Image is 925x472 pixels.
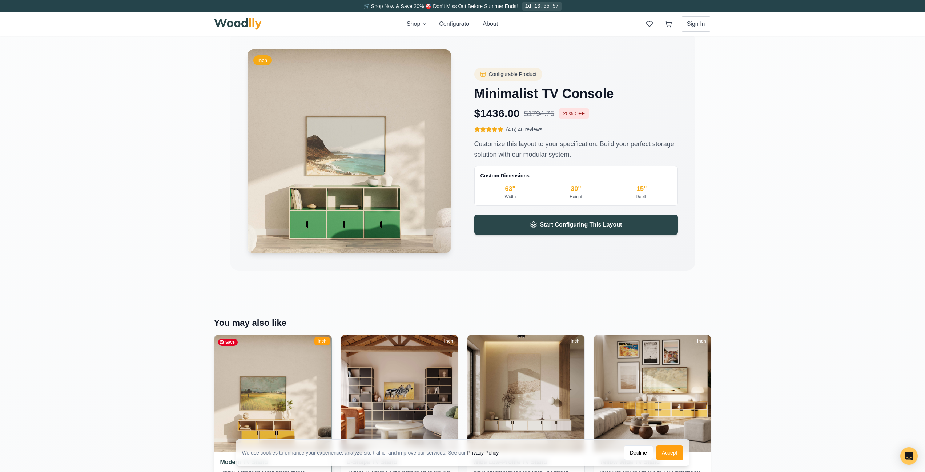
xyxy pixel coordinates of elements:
[896,85,913,92] span: Center
[546,194,606,200] div: Height
[806,117,821,125] span: Width
[854,247,879,255] span: Color Off
[806,235,913,243] h4: Back Panel
[883,247,897,255] input: Color Off
[211,332,334,455] img: Modern TV Stand
[253,55,272,65] div: Inch
[441,337,457,345] div: Inch
[806,264,913,280] button: Add to Cart
[467,292,498,298] a: Privacy Policy
[612,184,672,194] div: 15 "
[363,3,518,9] span: 🛒 Shop Now & Save 20% 🎯 Don’t Miss Out Before Summer Ends!
[806,145,823,153] span: Height
[656,445,683,460] button: Accept
[314,337,330,345] div: Inch
[546,184,606,194] div: 30 "
[483,20,498,28] button: About
[15,249,29,263] button: View Gallery
[474,107,520,120] div: $ 1436.00
[806,85,846,92] span: Vertical Position
[15,267,29,281] button: Open All Doors and Drawers
[835,247,849,255] input: Off
[806,60,858,74] button: Style 1
[806,184,858,197] button: 11"
[890,145,902,153] span: 30 "
[806,10,875,21] h1: Minimalist TV Console
[825,41,840,47] span: Classic
[480,184,540,194] div: 63 "
[837,211,849,224] button: Yellow
[117,11,160,18] button: Pick Your Discount
[905,95,913,102] span: +5"
[20,9,32,20] button: Toggle price visibility
[524,108,554,119] div: $ 1794.75
[214,317,287,329] h3: You may also like
[474,139,678,160] p: Customize this layout to your specification. Build your perfect storage solution with our modular...
[822,211,834,224] button: White
[681,16,711,32] button: Sign In
[248,49,451,253] img: Minimalist TV Console
[214,18,262,30] img: Woodlly
[439,20,471,28] button: Configurator
[506,126,543,133] span: (4.6) 46 reviews
[467,450,498,456] a: Privacy Policy
[807,211,819,224] button: Black
[474,215,678,235] button: Start Configuring This Layout
[890,117,902,125] span: 63 "
[806,173,821,181] span: Depth
[218,339,238,346] span: Save
[868,211,880,224] button: Red
[624,288,653,302] button: Decline
[540,220,622,229] span: Start Configuring This Layout
[594,335,711,452] img: Yellow Wide TV Stand
[879,41,895,47] span: Modern
[15,249,29,263] img: Gallery
[852,211,865,224] button: Green
[480,172,530,179] span: Custom Dimensions
[90,9,114,20] button: 20% off
[900,447,918,465] div: Open Intercom Messenger
[624,445,653,460] button: Decline
[567,337,583,345] div: Inch
[242,291,506,299] div: We use cookies to enhance your experience, analyze site traffic, and improve our services. See our .
[489,71,537,78] span: Configurable Product
[559,108,589,119] div: 20 % OFF
[656,288,683,302] button: Accept
[341,335,458,452] img: U-Shape TV Stand
[883,211,895,224] button: Blue
[242,449,506,456] div: We use cookies to enhance your experience, analyze site traffic, and improve our services. See our .
[407,20,427,28] button: Shop
[474,87,678,101] h3: Minimalist TV Console
[694,337,709,345] div: Inch
[467,335,584,452] img: Wide Low-Profile TV Stand
[861,60,913,74] button: Style 2
[522,2,562,11] div: 1d 13:55:57
[806,95,812,102] span: -5"
[806,247,831,255] span: Off
[850,95,866,102] span: Center
[480,194,540,200] div: Width
[612,194,672,200] div: Depth
[861,184,913,197] button: 15"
